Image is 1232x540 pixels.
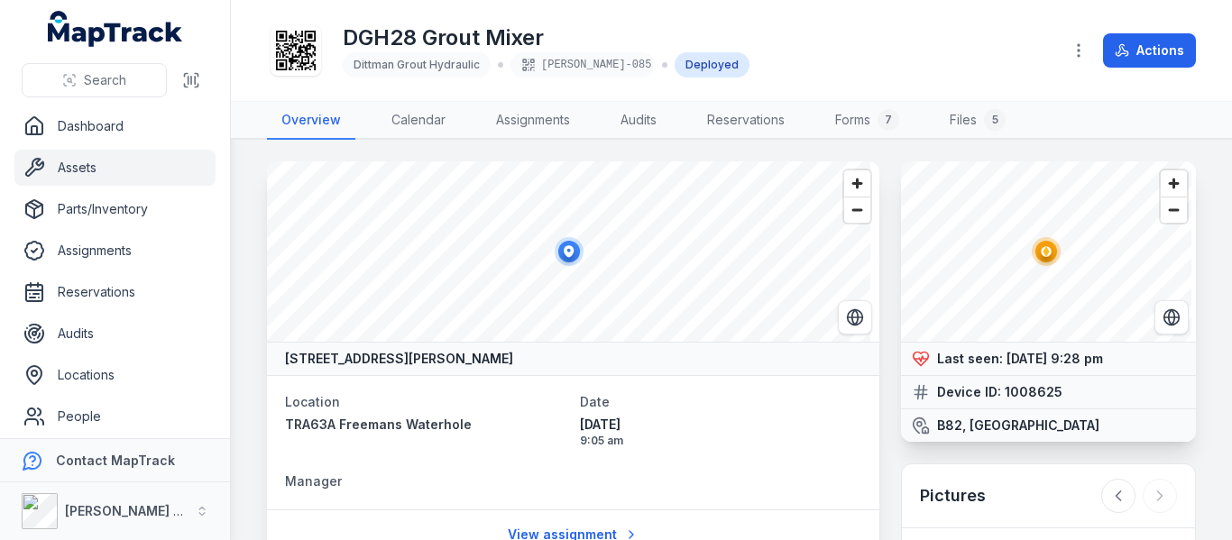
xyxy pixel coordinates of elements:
h1: DGH28 Grout Mixer [343,23,749,52]
a: Locations [14,357,216,393]
strong: [STREET_ADDRESS][PERSON_NAME] [285,350,513,368]
span: TRA63A Freemans Waterhole [285,416,472,432]
a: Assets [14,150,216,186]
span: 9:05 am [580,434,860,448]
strong: 1008625 [1005,383,1062,401]
a: Dashboard [14,108,216,144]
time: 10/6/2025, 9:28:39 PM [1007,351,1103,366]
span: Location [285,394,340,409]
canvas: Map [901,161,1191,342]
div: [PERSON_NAME]-085 [510,52,655,78]
button: Zoom out [1161,197,1187,223]
div: 5 [984,109,1006,131]
a: Overview [267,102,355,140]
span: Dittman Grout Hydraulic [354,58,480,71]
a: Assignments [14,233,216,269]
span: [DATE] 9:28 pm [1007,351,1103,366]
div: Deployed [675,52,749,78]
span: [DATE] [580,416,860,434]
strong: Contact MapTrack [56,453,175,468]
a: Forms7 [821,102,914,140]
a: Files5 [935,102,1020,140]
a: Audits [14,316,216,352]
span: Manager [285,473,342,489]
a: Parts/Inventory [14,191,216,227]
h3: Pictures [920,483,986,508]
canvas: Map [267,161,870,342]
span: Search [84,71,126,89]
a: Assignments [482,102,584,140]
time: 7/17/2025, 9:05:01 AM [580,416,860,448]
strong: [PERSON_NAME] Group [65,503,213,518]
a: Reservations [693,102,799,140]
div: 7 [878,109,899,131]
button: Zoom in [844,170,870,197]
span: Date [580,394,610,409]
button: Switch to Satellite View [838,300,872,334]
button: Search [22,63,167,97]
a: Reservations [14,274,216,310]
a: People [14,398,216,435]
a: Audits [606,102,671,140]
button: Actions [1103,33,1196,68]
strong: B82, [GEOGRAPHIC_DATA] [937,416,1099,435]
button: Switch to Satellite View [1154,300,1189,334]
strong: Last seen: [937,350,1003,368]
button: Zoom in [1161,170,1187,197]
strong: Device ID: [937,383,1001,401]
a: Calendar [377,102,460,140]
button: Zoom out [844,197,870,223]
a: TRA63A Freemans Waterhole [285,416,565,434]
a: MapTrack [48,11,183,47]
